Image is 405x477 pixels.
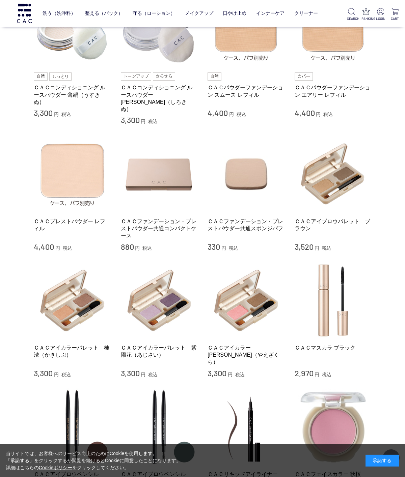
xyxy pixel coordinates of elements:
[135,245,140,251] span: 円
[208,218,285,232] a: ＣＡＣファンデーション・プレストパウダー共通スポンジパフ
[185,5,213,21] a: メイクアップ
[229,112,234,117] span: 円
[55,245,60,251] span: 円
[54,372,59,377] span: 円
[63,245,72,251] span: 税込
[208,84,285,98] a: ＣＡＣパウダーファンデーション スムース レフィル
[390,16,400,21] p: CART
[133,5,175,21] a: 守る（ローション）
[221,245,226,251] span: 円
[34,72,48,81] img: 自然
[208,368,226,378] span: 3,300
[347,16,356,21] p: SEARCH
[208,72,221,81] img: 自然
[390,8,400,21] a: CART
[61,372,71,377] span: 税込
[376,8,385,21] a: LOGIN
[322,245,331,251] span: 税込
[61,112,71,117] span: 税込
[54,112,59,117] span: 円
[153,72,175,81] img: さらさら
[223,5,246,21] a: 日やけ止め
[295,368,314,378] span: 2,970
[43,5,76,21] a: 洗う（洗浄料）
[34,344,111,359] a: ＣＡＣアイカラーパレット 柿渋（かきしぶ）
[376,16,385,21] p: LOGIN
[121,388,198,465] img: ＣＡＣアイブロウペンシル 〈グレー〉
[121,84,198,113] a: ＣＡＣコンディショニング ルースパウダー [PERSON_NAME]（しろきぬ）
[121,218,198,239] a: ＣＡＣファンデーション・プレストパウダー共通コンパクトケース
[361,8,371,21] a: RANKING
[208,344,285,366] a: ＣＡＣアイカラー[PERSON_NAME]（やえざくら）
[295,242,314,251] span: 3,520
[295,344,372,351] a: ＣＡＣマスカラ ブラック
[6,450,181,471] div: 当サイトでは、お客様へのサービス向上のためにCookieを使用します。 「承諾する」をクリックするか閲覧を続けるとCookieに同意したことになります。 詳細はこちらの をクリックしてください。
[34,136,111,212] img: ＣＡＣプレストパウダー レフィル
[148,119,158,124] span: 税込
[121,344,198,359] a: ＣＡＣアイカラーパレット 紫陽花（あじさい）
[229,245,238,251] span: 税込
[366,455,399,467] div: 承諾する
[208,388,285,465] img: ＣＡＣリキッドアイライナー ブラウンブラック
[141,119,145,124] span: 円
[121,136,198,212] img: ＣＡＣファンデーション・プレストパウダー共通コンパクトケース
[347,8,356,21] a: SEARCH
[294,5,318,21] a: クリーナー
[121,262,198,339] img: ＣＡＣアイカラーパレット 紫陽花（あじさい）
[34,242,54,251] span: 4,400
[16,4,33,23] img: logo
[141,372,145,377] span: 円
[316,112,321,117] span: 円
[323,112,333,117] span: 税込
[237,112,246,117] span: 税込
[361,16,371,21] p: RANKING
[34,368,53,378] span: 3,300
[235,372,245,377] span: 税込
[148,372,158,377] span: 税込
[208,242,220,251] span: 330
[208,262,285,339] img: ＣＡＣアイカラーパレット 八重桜（やえざくら）
[34,262,111,339] img: ＣＡＣアイカラーパレット 柿渋（かきしぶ）
[34,84,111,106] a: ＣＡＣコンディショニング ルースパウダー 薄絹（うすきぬ）
[228,372,233,377] span: 円
[49,72,72,81] img: しっとり
[34,218,111,232] a: ＣＡＣプレストパウダー レフィル
[295,84,372,98] a: ＣＡＣパウダーファンデーション エアリー レフィル
[121,368,140,378] span: 3,300
[295,108,315,118] span: 4,400
[121,115,140,125] span: 3,300
[34,388,111,465] img: ＣＡＣアイブロウペンシル 〈ブラウン〉
[295,388,372,465] img: ＣＡＣフェイスカラー 秋桜（こすもす）
[121,72,152,81] img: トーンアップ
[295,262,372,339] img: ＣＡＣマスカラ ブラック
[295,72,313,81] img: カバー
[142,245,152,251] span: 税込
[208,136,285,212] img: ＣＡＣファンデーション・プレストパウダー共通スポンジパフ
[322,372,331,377] span: 税込
[315,245,319,251] span: 円
[85,5,123,21] a: 整える（パック）
[256,5,285,21] a: インナーケア
[34,108,53,118] span: 3,300
[208,108,228,118] span: 4,400
[39,465,73,470] a: Cookieポリシー
[121,242,134,251] span: 880
[315,372,319,377] span: 円
[295,218,372,232] a: ＣＡＣアイブロウパレット ブラウン
[295,136,372,212] img: ＣＡＣアイブロウパレット ブラウン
